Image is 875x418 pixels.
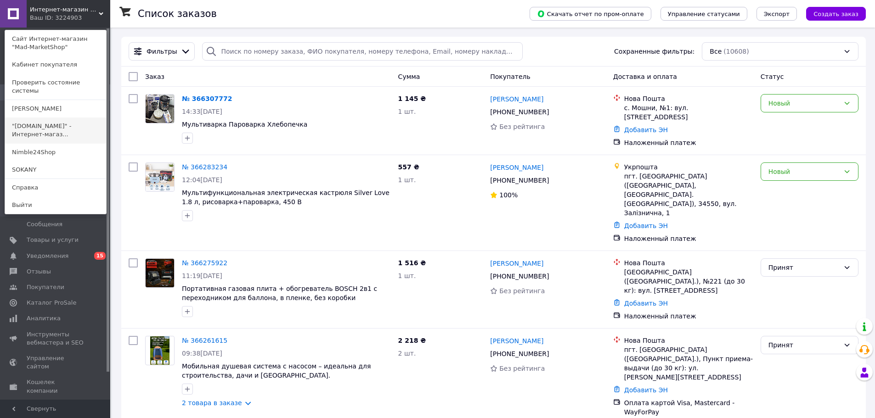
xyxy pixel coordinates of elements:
span: 2 218 ₴ [398,337,426,344]
button: Экспорт [756,7,797,21]
a: [PERSON_NAME] [490,259,543,268]
span: Доставка и оплата [613,73,677,80]
div: [GEOGRAPHIC_DATA] ([GEOGRAPHIC_DATA].), №221 (до 30 кг): вул. [STREET_ADDRESS] [624,268,753,295]
span: 1 145 ₴ [398,95,426,102]
span: 09:38[DATE] [182,350,222,357]
a: № 366307772 [182,95,232,102]
a: Фото товару [145,94,175,123]
a: Справка [5,179,106,196]
span: Без рейтинга [499,365,545,372]
span: Создать заказ [813,11,858,17]
span: Скачать отчет по пром-оплате [537,10,644,18]
a: Добавить ЭН [624,126,668,134]
span: Интернет-магазин "Mad-MarketShop" [30,6,99,14]
a: № 366261615 [182,337,227,344]
a: Проверить состояние системы [5,74,106,100]
div: Наложенный платеж [624,234,753,243]
span: 1 шт. [398,272,416,279]
img: Фото товару [146,163,174,191]
span: Инструменты вебмастера и SEO [27,330,85,347]
a: [PERSON_NAME] [490,336,543,346]
div: [PHONE_NUMBER] [488,106,551,118]
span: Кошелек компании [27,378,85,395]
span: Каталог ProSale [27,299,76,307]
a: SOKANY [5,161,106,178]
span: Без рейтинга [499,287,545,295]
span: Отзывы [27,268,51,276]
div: Ваш ID: 3224903 [30,14,68,22]
span: 100% [499,191,518,199]
span: 2 шт. [398,350,416,357]
a: Мультиварка Пароварка Хлебопечка [182,121,307,128]
a: "[DOMAIN_NAME]" - Интернет-магаз... [5,117,106,143]
span: Без рейтинга [499,123,545,130]
a: Портативная газовая плита + обогреватель BOSCH 2в1 с переходником для баллона, в пленке, без коробки [182,285,377,301]
span: Все [710,47,722,56]
a: Добавить ЭН [624,300,668,307]
h1: Список заказов [138,8,217,19]
a: Nimble24Shop [5,144,106,161]
div: [PHONE_NUMBER] [488,270,551,283]
span: Мобильная душевая система с насосом – идеальна для строительства, дачи и [GEOGRAPHIC_DATA]. [182,362,371,379]
a: Фото товару [145,162,175,192]
a: [PERSON_NAME] [5,100,106,117]
a: Добавить ЭН [624,222,668,229]
a: 2 товара в заказе [182,399,242,407]
div: Нова Пошта [624,336,753,345]
span: Заказ [145,73,164,80]
span: 557 ₴ [398,163,419,171]
span: 1 шт. [398,108,416,115]
a: [PERSON_NAME] [490,163,543,172]
a: № 366283234 [182,163,227,171]
div: Оплата картой Visa, Mastercard - WayForPay [624,398,753,417]
span: Фильтры [147,47,177,56]
a: № 366275922 [182,259,227,267]
div: [PHONE_NUMBER] [488,174,551,187]
div: Укрпошта [624,162,753,172]
a: [PERSON_NAME] [490,95,543,104]
a: Сайт Интернет-магазин "Mad-MarketShop" [5,30,106,56]
div: Наложенный платеж [624,138,753,147]
span: Экспорт [764,11,790,17]
span: (10608) [723,48,749,55]
div: Новый [768,167,840,177]
span: Сумма [398,73,420,80]
div: Нова Пошта [624,94,753,103]
span: Аналитика [27,314,61,323]
div: пгт. [GEOGRAPHIC_DATA] ([GEOGRAPHIC_DATA], [GEOGRAPHIC_DATA]. [GEOGRAPHIC_DATA]), 34550, вул. Зал... [624,172,753,217]
span: Сохраненные фильтры: [614,47,694,56]
img: Фото товару [150,336,169,365]
div: Нова Пошта [624,258,753,268]
span: Управление сайтом [27,354,85,371]
a: Кабинет покупателя [5,56,106,73]
span: 14:33[DATE] [182,108,222,115]
span: Уведомления [27,252,68,260]
span: Покупатели [27,283,64,291]
span: 12:04[DATE] [182,176,222,184]
span: Покупатель [490,73,531,80]
div: Принят [768,340,840,350]
div: [PHONE_NUMBER] [488,347,551,360]
button: Управление статусами [660,7,747,21]
div: Наложенный платеж [624,312,753,321]
img: Фото товару [146,259,174,287]
span: Товары и услуги [27,236,79,244]
a: Выйти [5,196,106,214]
span: Статус [761,73,784,80]
a: Добавить ЭН [624,386,668,394]
span: 15 [94,252,106,260]
a: Фото товару [145,336,175,365]
a: Создать заказ [797,10,866,17]
div: Принят [768,262,840,273]
div: Новый [768,98,840,108]
span: 1 шт. [398,176,416,184]
a: Мультифункциональная электрическая кастрюля Silver Love 1.8 л, рисоварка+пароварка, 450 В [182,189,390,206]
button: Скачать отчет по пром-оплате [530,7,651,21]
span: 1 516 ₴ [398,259,426,267]
div: с. Мошни, №1: вул. [STREET_ADDRESS] [624,103,753,122]
img: Фото товару [146,95,174,123]
span: Сообщения [27,220,62,229]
